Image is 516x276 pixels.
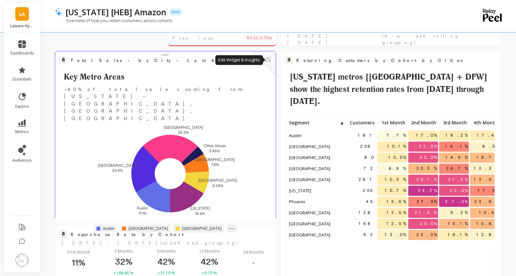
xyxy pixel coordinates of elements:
span: 19.1% [444,142,469,151]
p: Beta [169,8,182,16]
span: 7.7% [385,131,407,140]
span: 10.7% [384,186,407,195]
span: +0.70 % [202,270,217,276]
div: Toggle SortBy [288,118,319,129]
span: audiences [12,158,32,163]
span: 72 [362,164,376,173]
span: 17.4% [475,131,500,140]
p: 1st Month [377,118,407,127]
span: [GEOGRAPHIC_DATA] [288,175,332,184]
span: 10.3% [384,175,407,184]
span: 12 Months [199,248,220,254]
h2: Key Metro Areas [59,71,272,83]
span: 20.0% [419,219,438,229]
img: header icon [55,7,62,17]
span: Returning Customers by Cohort by Cities [296,57,463,64]
p: Overview of how you retain customers across cohorts. [55,18,173,23]
span: 9.2% [449,208,469,218]
span: 6 Months [157,248,175,254]
span: 20.0% [419,153,438,162]
span: [GEOGRAPHIC_DATA] [182,226,221,231]
div: Toggle SortBy [377,118,408,129]
p: Segment [288,118,346,127]
span: [GEOGRAPHIC_DATA] [129,226,168,231]
span: 10.1% [386,142,407,151]
div: Toggle SortBy [470,118,500,129]
span: +188.66 % [114,270,133,276]
h2: [US_STATE] metros [[GEOGRAPHIC_DATA] + DFW] show the highest retention rates from [DATE] through ... [285,71,497,107]
p: Customers [346,118,376,127]
p: - [252,257,255,268]
span: 26.7% [445,164,469,173]
span: [GEOGRAPHIC_DATA] [288,219,332,229]
span: LA [19,10,25,18]
span: 23.8% [473,197,500,207]
span: 1st Month [379,120,405,125]
span: 128 [357,208,376,218]
span: [GEOGRAPHIC_DATA] [288,142,332,151]
span: 3 Months [114,248,133,254]
span: 16.7% [475,153,500,162]
span: Customers [348,120,374,125]
span: 205 [361,186,376,195]
span: 13.9% [472,175,500,184]
div: Toggle SortBy [439,118,470,129]
span: 4th Month [471,120,498,125]
span: +31.19 % [157,270,175,276]
span: essentials [13,77,31,82]
span: dashboards [10,51,34,56]
span: 21.5% [447,175,469,184]
span: 10.0% [387,153,407,162]
span: 13.3% [472,164,500,173]
span: 22.0% [418,142,438,151]
span: 181 [357,131,376,140]
span: 23.0% [415,230,438,240]
span: [GEOGRAPHIC_DATA] [288,230,332,240]
span: ▲ [339,120,344,125]
span: 12.8% [475,230,500,240]
span: 15.1% [447,219,469,229]
p: 4th Month [470,118,500,127]
span: [GEOGRAPHIC_DATA] [288,208,332,218]
span: explore [15,104,29,109]
span: Phoenix [288,197,307,207]
span: [DATE] - [DATE] [62,240,158,246]
span: Austin [103,226,114,231]
span: [DATE] - [DATE] [287,33,380,46]
span: 8.0% [481,142,500,151]
span: 15.8% [475,219,500,229]
p: 42% [157,256,175,267]
p: 32% [115,256,132,267]
span: metrics [15,129,29,134]
div: Toggle SortBy [408,118,439,129]
span: 168 [357,219,376,229]
span: Segment [289,120,339,125]
span: 15.6% [385,197,407,207]
p: 2nd Month [408,118,438,127]
p: 3rd Month [439,118,469,127]
span: 80 [363,153,376,162]
span: 12.5% [385,208,407,218]
span: 281 [357,175,376,184]
span: Returning Customers by Cohort by Cities [296,56,477,65]
span: [GEOGRAPHIC_DATA] [288,153,332,162]
span: 12.5% [385,219,407,229]
span: [GEOGRAPHIC_DATA] [288,164,332,173]
span: 17.0% [415,131,438,140]
span: 92 [362,230,376,240]
span: 21.9% [413,208,438,218]
span: (6-week rolling grouping) [382,33,495,46]
span: 20.3% [415,164,438,173]
span: 37.0% [444,197,469,207]
span: 3rd Month [440,120,467,125]
span: 18.2% [444,131,469,140]
span: 45 [365,197,376,207]
span: 6.9% [387,164,407,173]
div: Toggle SortBy [346,118,377,129]
span: 15.4% [478,208,500,218]
span: 2nd Month [409,120,436,125]
span: 16.1% [447,230,469,240]
span: 24 Months [243,249,264,255]
p: 11% [72,257,85,268]
span: 208 [359,142,376,151]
